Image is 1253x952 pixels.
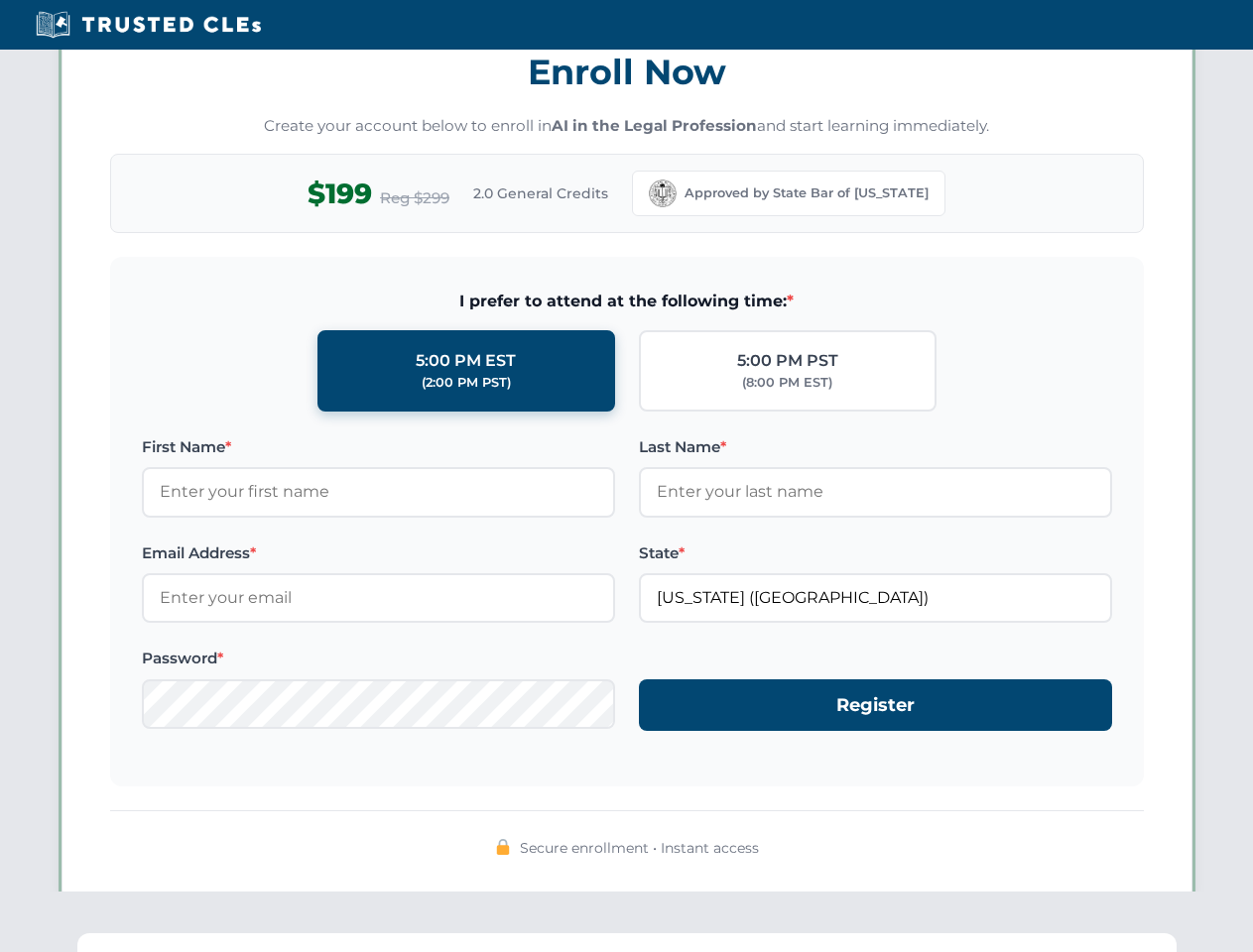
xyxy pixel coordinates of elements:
[142,573,615,623] input: Enter your email
[142,289,1112,314] span: I prefer to attend at the following time:
[639,541,1112,565] label: State
[110,41,1144,103] h3: Enroll Now
[30,10,267,40] img: Trusted CLEs
[552,116,757,135] strong: AI in the Legal Profession
[142,435,615,459] label: First Name
[142,647,615,670] label: Password
[142,467,615,517] input: Enter your first name
[520,837,759,859] span: Secure enrollment • Instant access
[685,183,929,203] span: Approved by State Bar of [US_STATE]
[142,541,615,565] label: Email Address
[649,179,677,207] img: California Bar
[639,467,1112,517] input: Enter your last name
[308,172,372,216] span: $199
[742,373,832,393] div: (8:00 PM EST)
[473,182,608,204] span: 2.0 General Credits
[380,186,449,210] span: Reg $299
[495,839,511,855] img: 🔒
[737,348,838,374] div: 5:00 PM PST
[416,348,516,374] div: 5:00 PM EST
[110,115,1144,138] p: Create your account below to enroll in and start learning immediately.
[422,373,511,393] div: (2:00 PM PST)
[639,679,1112,732] button: Register
[639,435,1112,459] label: Last Name
[639,573,1112,623] input: California (CA)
